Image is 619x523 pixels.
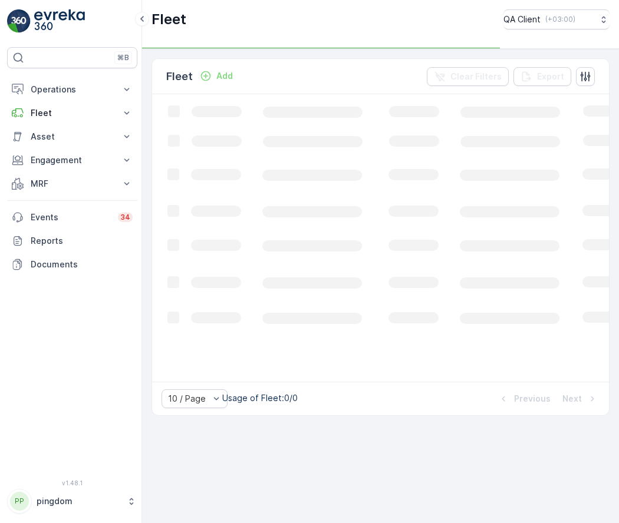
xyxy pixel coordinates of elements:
[7,206,137,229] a: Events34
[195,69,238,83] button: Add
[7,229,137,253] a: Reports
[31,235,133,247] p: Reports
[496,392,552,406] button: Previous
[7,125,137,148] button: Asset
[31,131,114,143] p: Asset
[120,213,130,222] p: 34
[117,53,129,62] p: ⌘B
[10,492,29,511] div: PP
[31,178,114,190] p: MRF
[34,9,85,33] img: logo_light-DOdMpM7g.png
[31,259,133,270] p: Documents
[31,154,114,166] p: Engagement
[427,67,509,86] button: Clear Filters
[166,68,193,85] p: Fleet
[7,148,137,172] button: Engagement
[222,392,298,404] p: Usage of Fleet : 0/0
[31,84,114,95] p: Operations
[503,14,541,25] p: QA Client
[7,9,31,33] img: logo
[7,479,137,486] span: v 1.48.1
[503,9,610,29] button: QA Client(+03:00)
[561,392,600,406] button: Next
[537,71,564,82] p: Export
[31,107,114,119] p: Fleet
[562,393,582,405] p: Next
[7,489,137,514] button: PPpingdom
[7,78,137,101] button: Operations
[514,393,551,405] p: Previous
[513,67,571,86] button: Export
[31,211,111,223] p: Events
[37,495,121,507] p: pingdom
[450,71,502,82] p: Clear Filters
[216,70,233,82] p: Add
[152,10,186,29] p: Fleet
[7,172,137,196] button: MRF
[7,253,137,276] a: Documents
[7,101,137,125] button: Fleet
[545,15,575,24] p: ( +03:00 )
